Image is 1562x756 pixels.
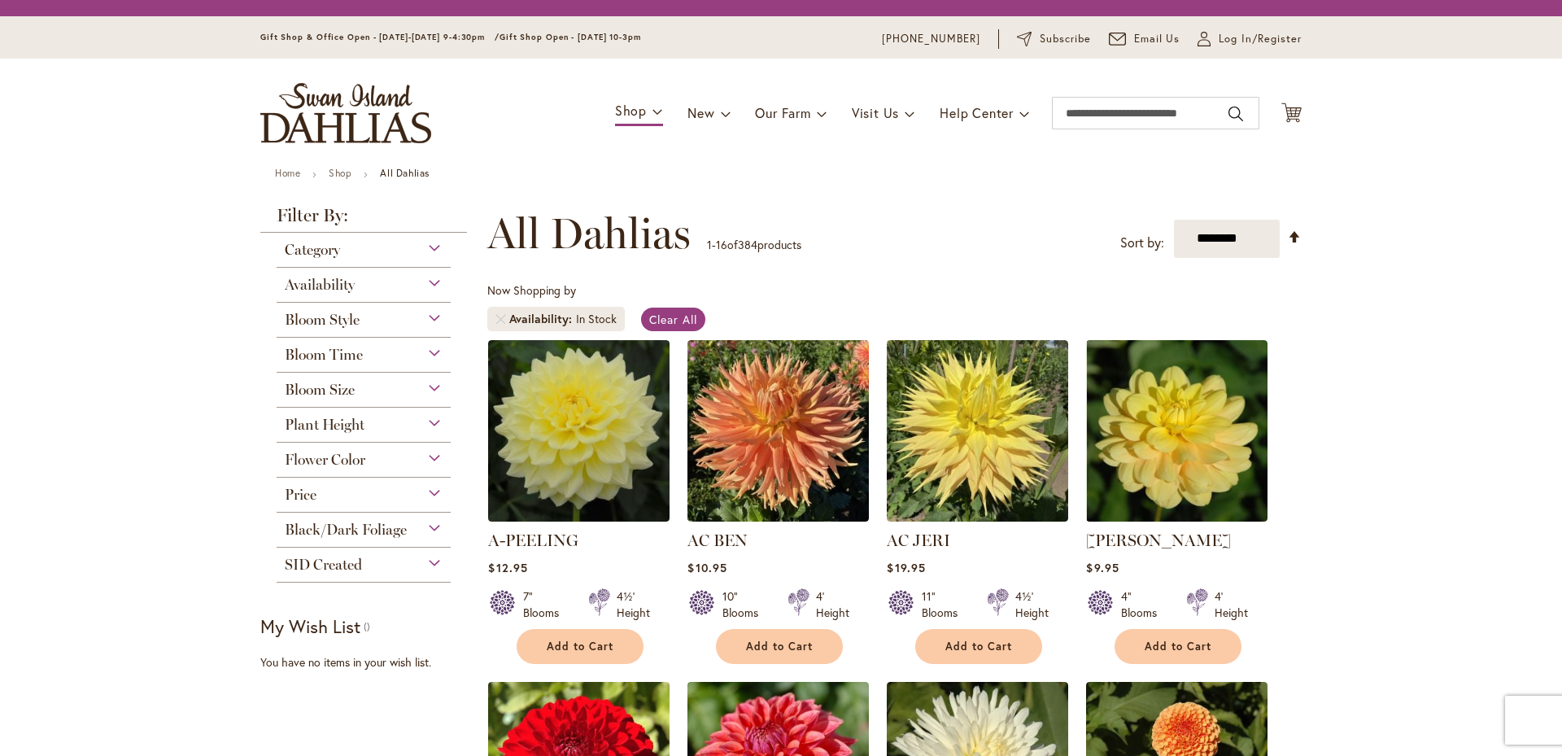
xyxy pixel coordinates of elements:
[285,346,363,364] span: Bloom Time
[1017,31,1091,47] a: Subscribe
[547,640,613,653] span: Add to Cart
[887,509,1068,525] a: AC Jeri
[940,104,1014,121] span: Help Center
[1040,31,1091,47] span: Subscribe
[500,32,641,42] span: Gift Shop Open - [DATE] 10-3pm
[945,640,1012,653] span: Add to Cart
[329,167,351,179] a: Shop
[687,340,869,522] img: AC BEN
[285,311,360,329] span: Bloom Style
[887,531,950,550] a: AC JERI
[517,629,644,664] button: Add to Cart
[882,31,980,47] a: [PHONE_NUMBER]
[1198,31,1302,47] a: Log In/Register
[1086,340,1267,522] img: AHOY MATEY
[687,560,726,575] span: $10.95
[260,83,431,143] a: store logo
[687,531,748,550] a: AC BEN
[816,588,849,621] div: 4' Height
[707,237,712,252] span: 1
[746,640,813,653] span: Add to Cart
[922,588,967,621] div: 11" Blooms
[716,237,727,252] span: 16
[285,451,365,469] span: Flower Color
[488,340,670,522] img: A-Peeling
[380,167,430,179] strong: All Dahlias
[755,104,810,121] span: Our Farm
[722,588,768,621] div: 10" Blooms
[488,509,670,525] a: A-Peeling
[285,241,340,259] span: Category
[687,509,869,525] a: AC BEN
[1115,629,1241,664] button: Add to Cart
[716,629,843,664] button: Add to Cart
[1086,531,1231,550] a: [PERSON_NAME]
[1219,31,1302,47] span: Log In/Register
[687,104,714,121] span: New
[285,521,407,539] span: Black/Dark Foliage
[285,486,316,504] span: Price
[487,209,691,258] span: All Dahlias
[487,282,576,298] span: Now Shopping by
[738,237,757,252] span: 384
[707,232,801,258] p: - of products
[617,588,650,621] div: 4½' Height
[1215,588,1248,621] div: 4' Height
[495,314,505,324] a: Remove Availability In Stock
[615,102,647,119] span: Shop
[1015,588,1049,621] div: 4½' Height
[915,629,1042,664] button: Add to Cart
[509,311,576,327] span: Availability
[1145,640,1211,653] span: Add to Cart
[1228,101,1243,127] button: Search
[1109,31,1180,47] a: Email Us
[1120,228,1164,258] label: Sort by:
[488,560,527,575] span: $12.95
[285,416,364,434] span: Plant Height
[285,276,355,294] span: Availability
[523,588,569,621] div: 7" Blooms
[649,312,697,327] span: Clear All
[576,311,617,327] div: In Stock
[1086,560,1119,575] span: $9.95
[260,32,500,42] span: Gift Shop & Office Open - [DATE]-[DATE] 9-4:30pm /
[852,104,899,121] span: Visit Us
[887,340,1068,522] img: AC Jeri
[275,167,300,179] a: Home
[1121,588,1167,621] div: 4" Blooms
[260,207,467,233] strong: Filter By:
[260,654,478,671] div: You have no items in your wish list.
[260,614,360,638] strong: My Wish List
[488,531,578,550] a: A-PEELING
[641,308,705,331] a: Clear All
[1134,31,1180,47] span: Email Us
[887,560,925,575] span: $19.95
[1086,509,1267,525] a: AHOY MATEY
[285,381,355,399] span: Bloom Size
[285,556,362,574] span: SID Created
